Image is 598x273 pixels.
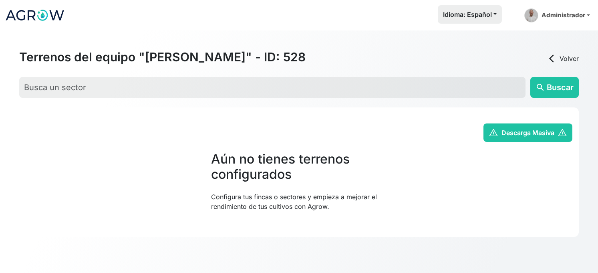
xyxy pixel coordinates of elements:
h2: Terrenos del equipo "[PERSON_NAME]" - ID: 528 [19,50,306,64]
span: Buscar [547,81,574,93]
h2: Aún no tienes terrenos configurados [211,152,387,182]
span: warning [558,128,567,138]
img: admin-picture [524,8,538,22]
input: Busca un sector [19,77,526,98]
span: warning [489,128,498,138]
button: searchBuscar [530,77,579,98]
p: Configura tus fincas o sectores y empieza a mejorar el rendimiento de tus cultivos con Agrow. [211,192,387,211]
span: arrow_back_ios [547,54,556,63]
button: warningDescarga Masivawarning [483,123,572,142]
button: Idioma: Español [438,5,502,24]
span: search [536,83,545,92]
a: arrow_back_iosVolver [547,54,579,63]
a: Administrador [521,5,593,26]
img: Logo [5,5,65,25]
